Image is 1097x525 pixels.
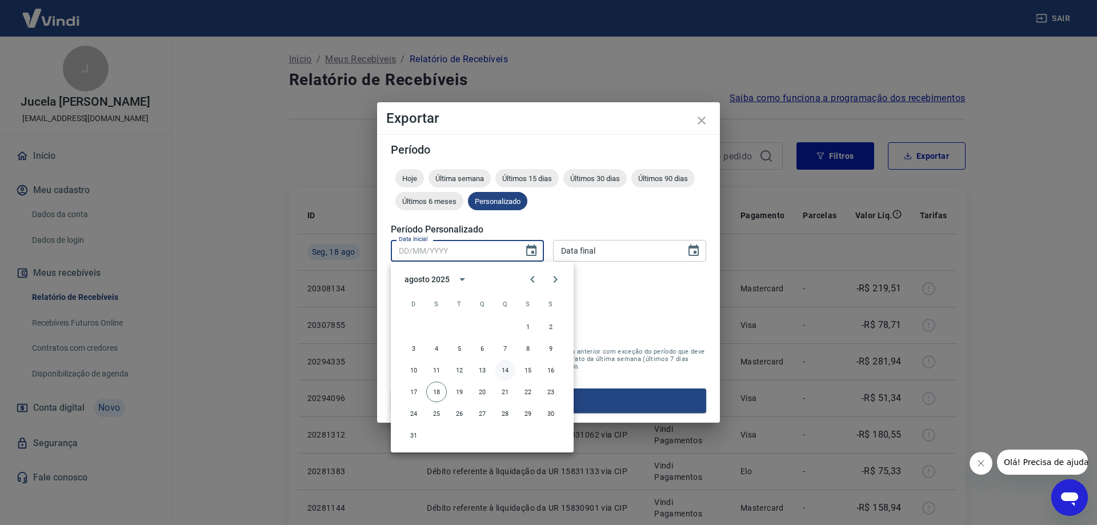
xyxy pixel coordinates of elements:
[688,107,715,134] button: close
[395,169,424,187] div: Hoje
[553,240,678,261] input: DD/MM/YYYY
[518,403,538,424] button: 29
[472,360,493,380] button: 13
[7,8,96,17] span: Olá! Precisa de ajuda?
[541,403,561,424] button: 30
[541,382,561,402] button: 23
[997,450,1088,475] iframe: Mensagem da empresa
[449,382,470,402] button: 19
[403,360,424,380] button: 10
[541,316,561,337] button: 2
[495,338,515,359] button: 7
[395,174,424,183] span: Hoje
[495,174,559,183] span: Últimos 15 dias
[472,382,493,402] button: 20
[386,111,711,125] h4: Exportar
[395,192,463,210] div: Últimos 6 meses
[472,338,493,359] button: 6
[1051,479,1088,516] iframe: Botão para abrir a janela de mensagens
[518,382,538,402] button: 22
[453,270,472,289] button: calendar view is open, switch to year view
[563,174,627,183] span: Últimos 30 dias
[541,360,561,380] button: 16
[472,403,493,424] button: 27
[518,316,538,337] button: 1
[403,382,424,402] button: 17
[449,292,470,315] span: terça-feira
[970,452,992,475] iframe: Fechar mensagem
[495,292,515,315] span: quinta-feira
[399,235,428,243] label: Data inicial
[403,292,424,315] span: domingo
[449,360,470,380] button: 12
[403,403,424,424] button: 24
[426,292,447,315] span: segunda-feira
[541,338,561,359] button: 9
[541,292,561,315] span: sábado
[631,169,695,187] div: Últimos 90 dias
[429,174,491,183] span: Última semana
[682,239,705,262] button: Choose date
[426,360,447,380] button: 11
[518,360,538,380] button: 15
[426,338,447,359] button: 4
[468,197,527,206] span: Personalizado
[495,403,515,424] button: 28
[391,240,515,261] input: DD/MM/YYYY
[449,403,470,424] button: 26
[521,268,544,291] button: Previous month
[405,274,449,286] div: agosto 2025
[468,192,527,210] div: Personalizado
[544,268,567,291] button: Next month
[472,292,493,315] span: quarta-feira
[429,169,491,187] div: Última semana
[391,224,706,235] h5: Período Personalizado
[391,144,706,155] h5: Período
[495,360,515,380] button: 14
[495,169,559,187] div: Últimos 15 dias
[495,382,515,402] button: 21
[518,338,538,359] button: 8
[449,338,470,359] button: 5
[403,425,424,446] button: 31
[631,174,695,183] span: Últimos 90 dias
[426,403,447,424] button: 25
[395,197,463,206] span: Últimos 6 meses
[403,338,424,359] button: 3
[518,292,538,315] span: sexta-feira
[563,169,627,187] div: Últimos 30 dias
[426,382,447,402] button: 18
[520,239,543,262] button: Choose date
